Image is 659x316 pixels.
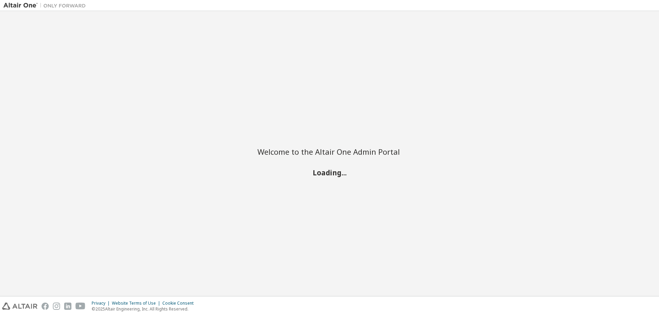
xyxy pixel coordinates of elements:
[53,303,60,310] img: instagram.svg
[64,303,71,310] img: linkedin.svg
[162,301,198,306] div: Cookie Consent
[257,168,402,177] h2: Loading...
[257,147,402,156] h2: Welcome to the Altair One Admin Portal
[92,301,112,306] div: Privacy
[2,303,37,310] img: altair_logo.svg
[3,2,89,9] img: Altair One
[76,303,85,310] img: youtube.svg
[42,303,49,310] img: facebook.svg
[92,306,198,312] p: © 2025 Altair Engineering, Inc. All Rights Reserved.
[112,301,162,306] div: Website Terms of Use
